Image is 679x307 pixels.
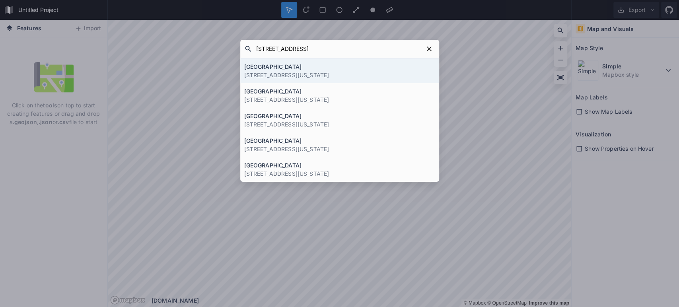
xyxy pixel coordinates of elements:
[252,42,423,56] input: Search placess...
[244,161,435,169] h4: [GEOGRAPHIC_DATA]
[244,136,435,145] h4: [GEOGRAPHIC_DATA]
[244,120,435,128] p: [STREET_ADDRESS][US_STATE]
[244,112,435,120] h4: [GEOGRAPHIC_DATA]
[244,145,435,153] p: [STREET_ADDRESS][US_STATE]
[244,62,435,71] h4: [GEOGRAPHIC_DATA]
[244,87,435,95] h4: [GEOGRAPHIC_DATA]
[244,169,435,178] p: [STREET_ADDRESS][US_STATE]
[244,71,435,79] p: [STREET_ADDRESS][US_STATE]
[244,95,435,104] p: [STREET_ADDRESS][US_STATE]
